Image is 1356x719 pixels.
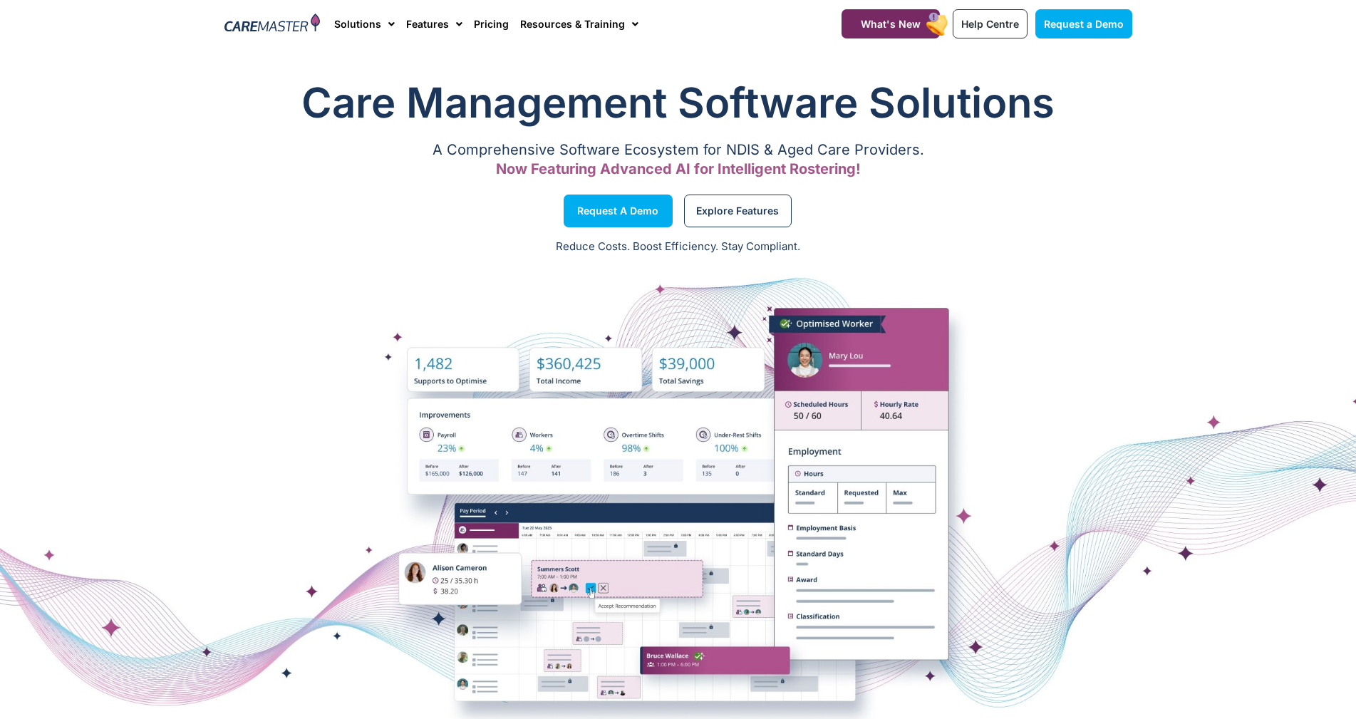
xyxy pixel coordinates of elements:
span: Request a Demo [577,207,658,214]
span: What's New [861,18,921,30]
span: Now Featuring Advanced AI for Intelligent Rostering! [496,160,861,177]
a: Help Centre [953,9,1028,38]
p: A Comprehensive Software Ecosystem for NDIS & Aged Care Providers. [224,145,1132,155]
a: Request a Demo [564,195,673,227]
span: Help Centre [961,18,1019,30]
span: Explore Features [696,207,779,214]
span: Request a Demo [1044,18,1124,30]
a: Request a Demo [1035,9,1132,38]
a: Explore Features [684,195,792,227]
h1: Care Management Software Solutions [224,74,1132,131]
img: CareMaster Logo [224,14,321,35]
a: What's New [842,9,940,38]
p: Reduce Costs. Boost Efficiency. Stay Compliant. [9,239,1347,255]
